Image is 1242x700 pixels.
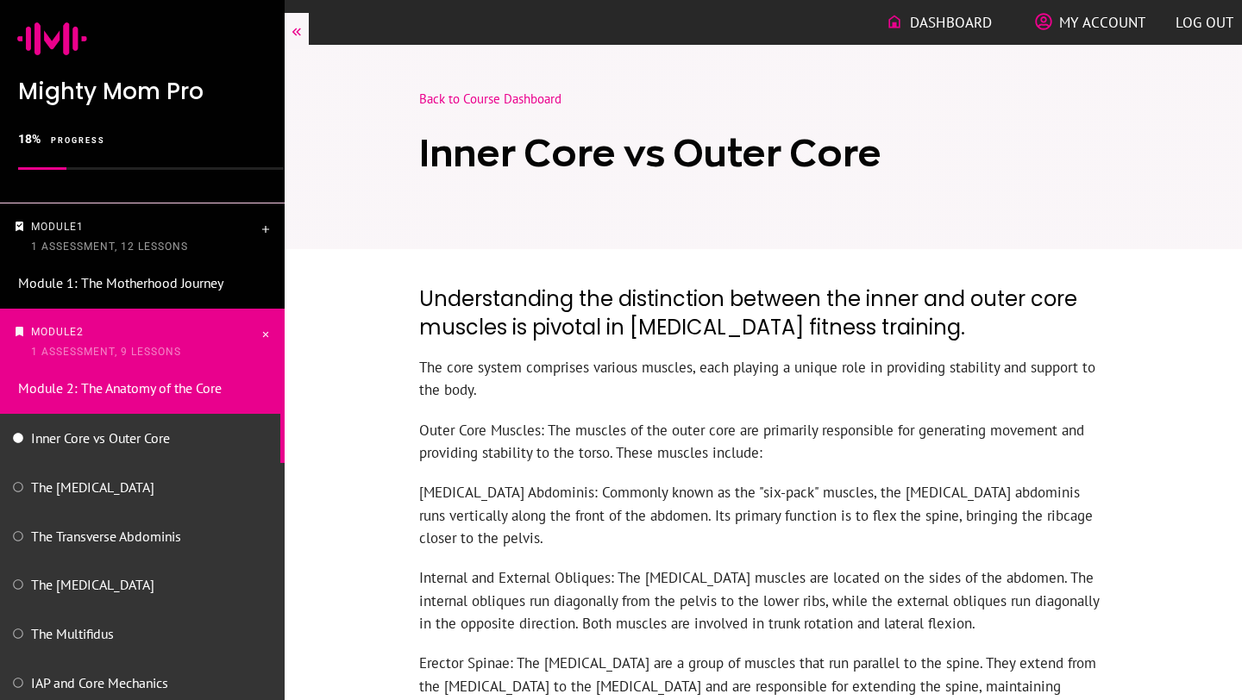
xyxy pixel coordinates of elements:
a: The [MEDICAL_DATA] [31,576,154,593]
a: Module 1: The Motherhood Journey [18,274,223,291]
span: 1 Assessment, 9 Lessons [31,346,181,358]
a: Module 2: The Anatomy of the Core [18,379,222,397]
span: progress [51,136,105,145]
a: Inner Core vs Outer Core [31,429,170,447]
span: Mighty Mom Pro [18,76,204,107]
p: Module [31,322,259,362]
a: The Multifidus [31,625,114,642]
a: The Transverse Abdominis [31,528,181,545]
p: [MEDICAL_DATA] Abdominis: Commonly known as the "six-pack" muscles, the [MEDICAL_DATA] abdominis ... [419,481,1107,566]
p: Outer Core Muscles: The muscles of the outer core are primarily responsible for generating moveme... [419,419,1107,482]
p: Internal and External Obliques: The [MEDICAL_DATA] muscles are located on the sides of the abdome... [419,566,1107,652]
span: Inner Core vs Outer Core [419,133,881,173]
span: Dashboard [910,8,992,37]
a: IAP and Core Mechanics [31,674,168,691]
a: The [MEDICAL_DATA] [31,478,154,496]
p: The core system comprises various muscles, each playing a unique role in providing stability and ... [419,356,1107,419]
a: Dashboard [886,8,992,37]
span: My Account [1059,8,1145,37]
span: 2 [77,326,84,338]
img: ico-mighty-mom [17,3,87,73]
span: 1 Assessment, 12 Lessons [31,241,188,253]
p: Module [31,217,259,257]
a: Back to Course Dashboard [419,91,561,107]
span: 18% [18,132,41,146]
h2: Understanding the distinction between the inner and outer core muscles is pivotal in [MEDICAL_DAT... [419,284,1107,356]
span: 1 [77,221,84,233]
a: Log out [1176,8,1233,37]
a: My Account [1035,8,1145,37]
